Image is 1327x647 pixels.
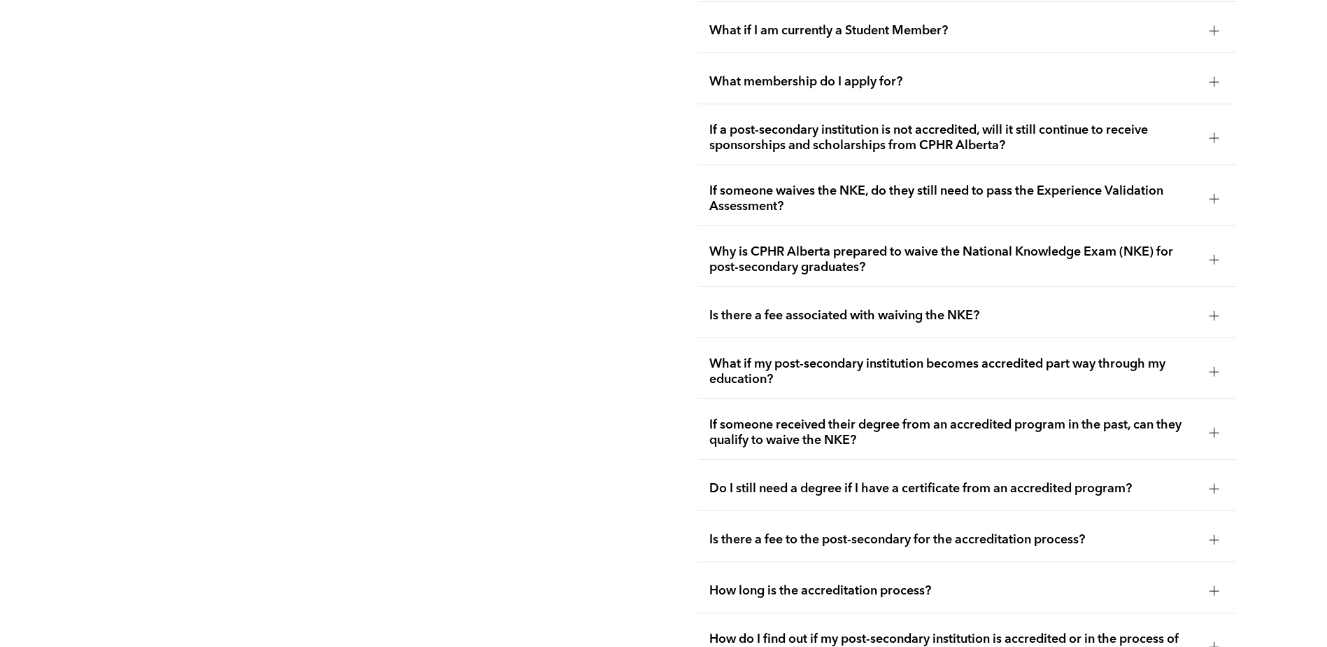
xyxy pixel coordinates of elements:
[709,244,1198,275] span: Why is CPHR Alberta prepared to waive the National Knowledge Exam (NKE) for post-secondary gradua...
[709,123,1198,153] span: If a post-secondary institution is not accredited, will it still continue to receive sponsorships...
[709,183,1198,214] span: If someone waives the NKE, do they still need to pass the Experience Validation Assessment?
[709,583,1198,599] span: How long is the accreditation process?
[709,481,1198,496] span: Do I still need a degree if I have a certificate from an accredited program?
[709,356,1198,387] span: What if my post-secondary institution becomes accredited part way through my education?
[709,532,1198,548] span: Is there a fee to the post-secondary for the accreditation process?
[709,23,1198,39] span: What if I am currently a Student Member?
[709,417,1198,448] span: If someone received their degree from an accredited program in the past, can they qualify to waiv...
[709,74,1198,90] span: What membership do I apply for?
[709,308,1198,323] span: Is there a fee associated with waiving the NKE?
